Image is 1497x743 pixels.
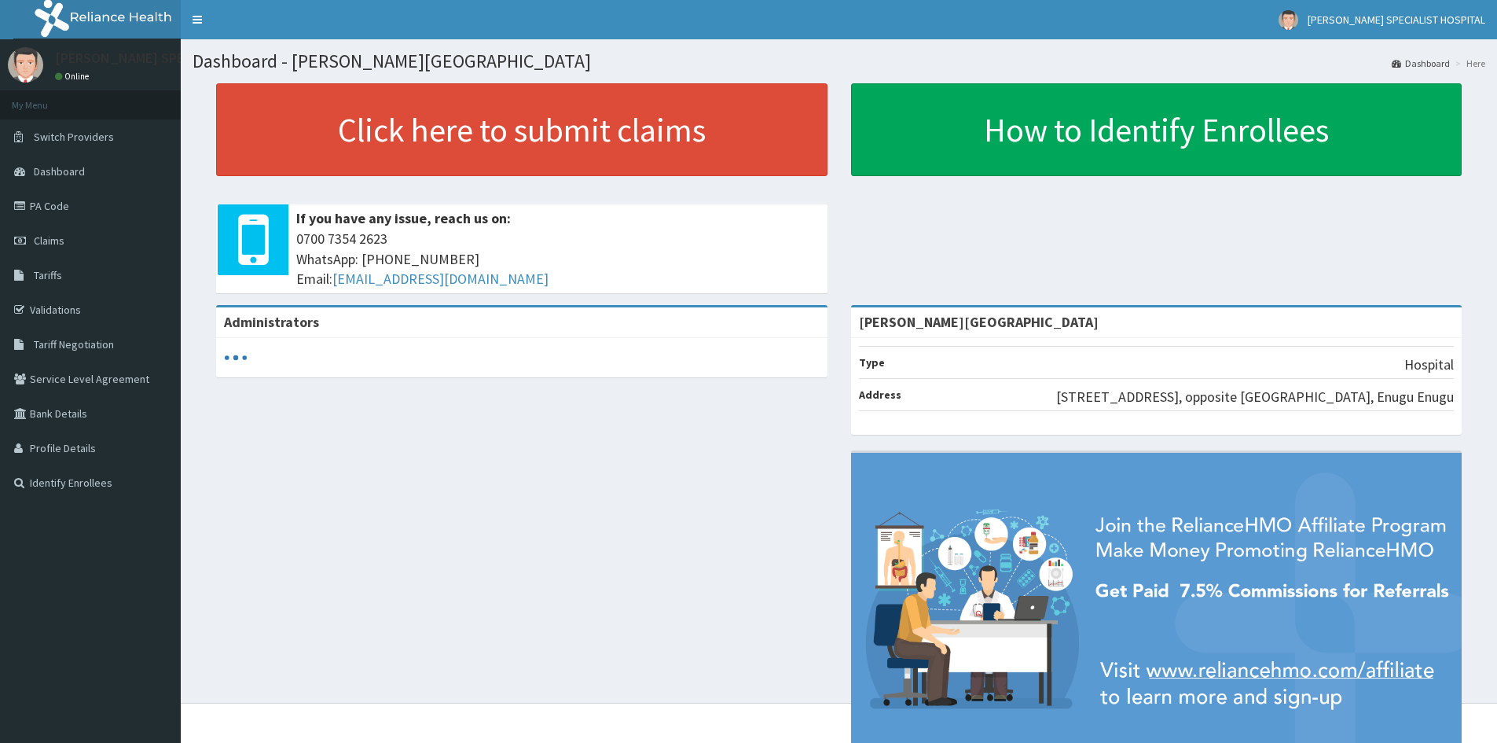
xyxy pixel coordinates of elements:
span: Dashboard [34,164,85,178]
a: How to Identify Enrollees [851,83,1462,176]
li: Here [1451,57,1485,70]
a: Click here to submit claims [216,83,827,176]
span: [PERSON_NAME] SPECIALIST HOSPITAL [1308,13,1485,27]
b: If you have any issue, reach us on: [296,209,511,227]
span: 0700 7354 2623 WhatsApp: [PHONE_NUMBER] Email: [296,229,820,289]
span: Claims [34,234,64,248]
a: [EMAIL_ADDRESS][DOMAIN_NAME] [332,270,549,288]
a: Online [55,71,93,82]
b: Type [859,355,885,370]
p: [PERSON_NAME] SPECIALIST HOSPITAL [55,51,295,65]
p: [STREET_ADDRESS], opposite [GEOGRAPHIC_DATA], Enugu Enugu [1056,387,1454,407]
a: Dashboard [1392,57,1450,70]
b: Address [859,388,901,402]
h1: Dashboard - [PERSON_NAME][GEOGRAPHIC_DATA] [193,51,1485,72]
strong: [PERSON_NAME][GEOGRAPHIC_DATA] [859,313,1099,331]
p: Hospital [1404,355,1454,375]
span: Tariffs [34,268,62,282]
span: Switch Providers [34,130,114,144]
img: User Image [1279,10,1298,30]
img: User Image [8,47,43,83]
b: Administrators [224,313,319,331]
svg: audio-loading [224,346,248,370]
span: Tariff Negotiation [34,337,114,351]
